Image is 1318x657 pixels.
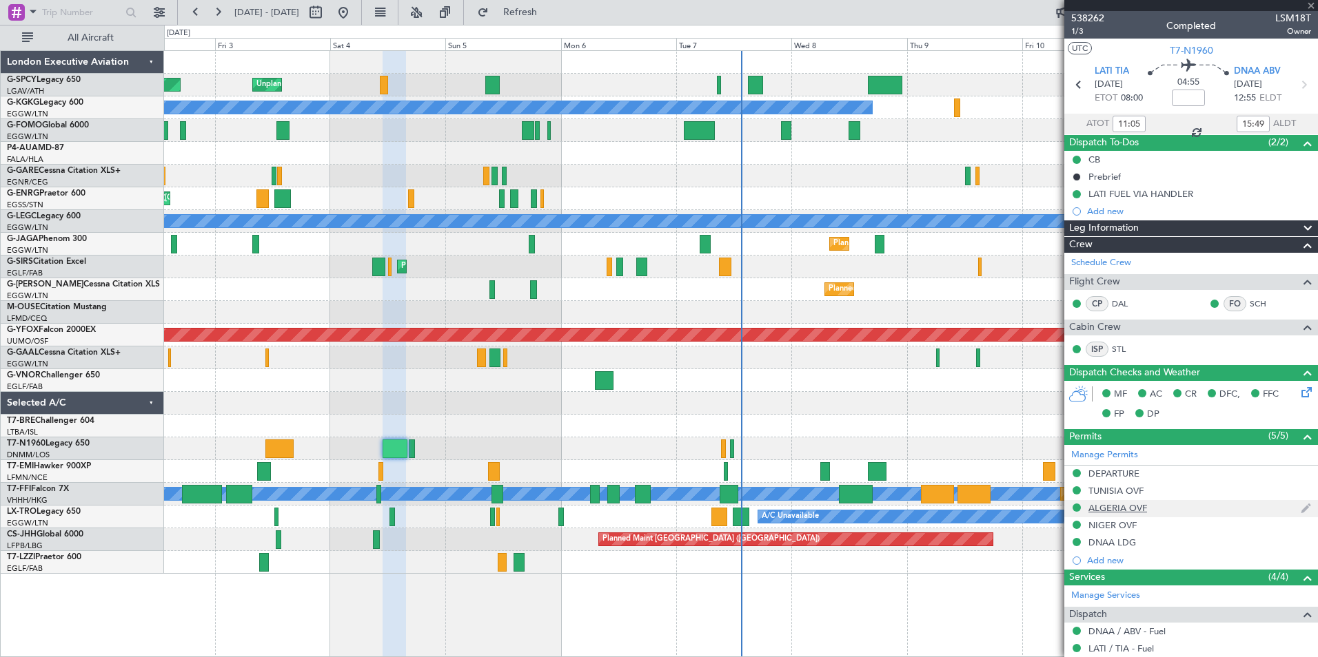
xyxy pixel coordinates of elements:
[1250,298,1281,310] a: SCH
[1071,589,1140,603] a: Manage Services
[1087,205,1311,217] div: Add new
[833,233,1051,254] div: Planned Maint [GEOGRAPHIC_DATA] ([GEOGRAPHIC_DATA])
[234,6,299,19] span: [DATE] - [DATE]
[1069,365,1200,381] span: Dispatch Checks and Weather
[7,462,91,470] a: T7-EMIHawker 900XP
[7,439,45,448] span: T7-N1960
[7,508,81,516] a: LX-TROLegacy 650
[7,417,35,425] span: T7-BRE
[561,38,676,50] div: Mon 6
[1234,65,1281,79] span: DNAA ABV
[7,326,96,334] a: G-YFOXFalcon 2000EX
[7,382,43,392] a: EGLF/FAB
[7,303,40,311] span: M-OUSE
[1234,78,1262,92] span: [DATE]
[7,132,48,142] a: EGGW/LTN
[1088,502,1147,514] div: ALGERIA OVF
[1071,11,1104,25] span: 538262
[7,235,87,243] a: G-JAGAPhenom 300
[7,359,48,369] a: EGGW/LTN
[1166,19,1216,33] div: Completed
[7,86,44,96] a: LGAV/ATH
[1069,135,1139,151] span: Dispatch To-Dos
[7,495,48,505] a: VHHH/HKG
[36,33,145,43] span: All Aircraft
[676,38,791,50] div: Tue 7
[215,38,330,50] div: Fri 3
[7,167,121,175] a: G-GARECessna Citation XLS+
[7,371,41,379] span: G-VNOR
[7,371,100,379] a: G-VNORChallenger 650
[1088,485,1144,497] div: TUNISIA OVF
[1088,519,1137,531] div: NIGER OVF
[7,121,89,129] a: G-FOMOGlobal 6000
[7,76,37,84] span: G-SPCY
[7,212,37,220] span: G-LEGC
[7,144,38,152] span: P4-AUA
[7,303,107,311] a: M-OUSECitation Mustang
[7,553,81,561] a: T7-LZZIPraetor 600
[7,268,43,278] a: EGLF/FAB
[7,472,48,483] a: LFMN/NCE
[7,450,50,460] a: DNMM/LOS
[7,417,94,425] a: T7-BREChallenger 604
[167,28,190,39] div: [DATE]
[1112,298,1143,310] a: DAL
[1114,408,1124,421] span: FP
[7,462,34,470] span: T7-EMI
[7,336,48,346] a: UUMO/OSF
[7,98,83,107] a: G-KGKGLegacy 600
[445,38,560,50] div: Sun 5
[1088,536,1136,548] div: DNAA LDG
[7,167,39,175] span: G-GARE
[1069,220,1139,236] span: Leg Information
[1086,342,1108,357] div: ISP
[7,541,43,551] a: LFPB/LBG
[7,222,48,233] a: EGGW/LTN
[7,348,39,357] span: G-GAAL
[1150,388,1162,401] span: AC
[1086,117,1109,131] span: ATOT
[7,518,48,528] a: EGGW/LTN
[1219,388,1240,401] span: DFC,
[1088,154,1100,165] div: CB
[7,144,64,152] a: P4-AUAMD-87
[256,74,398,95] div: Unplanned Maint [GEOGRAPHIC_DATA]
[1088,188,1193,200] div: LATI FUEL VIA HANDLER
[401,256,618,277] div: Planned Maint [GEOGRAPHIC_DATA] ([GEOGRAPHIC_DATA])
[1234,92,1256,105] span: 12:55
[7,200,43,210] a: EGSS/STN
[1071,256,1131,270] a: Schedule Crew
[1121,92,1143,105] span: 08:00
[1069,274,1120,290] span: Flight Crew
[1185,388,1197,401] span: CR
[1086,296,1108,311] div: CP
[471,1,554,23] button: Refresh
[7,189,39,198] span: G-ENRG
[1224,296,1246,311] div: FO
[7,553,35,561] span: T7-LZZI
[1071,448,1138,462] a: Manage Permits
[1088,171,1121,182] div: Prebrief
[7,109,48,119] a: EGGW/LTN
[1071,25,1104,37] span: 1/3
[1022,38,1137,50] div: Fri 10
[7,439,90,448] a: T7-N1960Legacy 650
[1112,343,1143,355] a: STL
[7,154,43,165] a: FALA/HLA
[7,530,37,539] span: CS-JHH
[7,258,86,266] a: G-SIRSCitation Excel
[7,313,47,324] a: LFMD/CEQ
[15,27,150,49] button: All Aircraft
[7,258,33,266] span: G-SIRS
[7,530,83,539] a: CS-JHHGlobal 6000
[491,8,549,17] span: Refresh
[1170,43,1213,58] span: T7-N1960
[1088,468,1139,479] div: DEPARTURE
[42,2,121,23] input: Trip Number
[7,485,69,493] a: T7-FFIFalcon 7X
[791,38,906,50] div: Wed 8
[7,121,42,129] span: G-FOMO
[1069,320,1121,335] span: Cabin Crew
[1273,117,1296,131] span: ALDT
